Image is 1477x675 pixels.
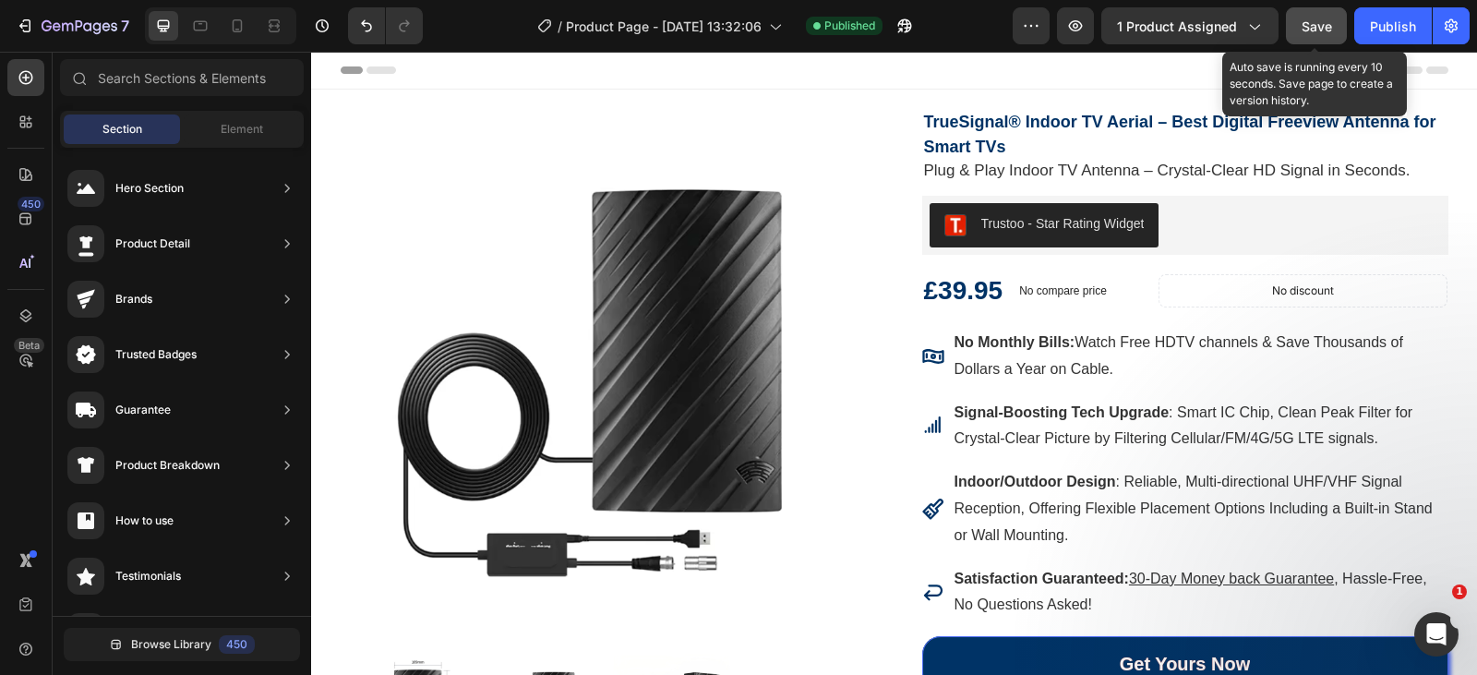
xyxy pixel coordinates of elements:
[1452,585,1467,599] span: 1
[611,56,1137,110] a: TrueSignal® Indoor TV Aerial – Best Digital Freeview Antenna for Smart TVs
[7,7,138,44] button: 7
[115,512,174,530] div: How to use
[115,345,197,364] div: Trusted Badges
[633,163,655,185] img: Trustoo.png
[1414,612,1459,657] iframe: Intercom live chat
[708,234,796,245] p: No compare price
[115,235,190,253] div: Product Detail
[643,353,859,368] strong: Signal-Boosting Tech Upgrade
[64,628,300,661] button: Browse Library450
[643,422,805,438] strong: Indoor/Outdoor Design
[643,283,764,298] strong: No Monthly Bills:
[115,456,220,475] div: Product Breakdown
[115,401,171,419] div: Guarantee
[18,197,44,211] div: 450
[1354,7,1432,44] button: Publish
[566,17,762,36] span: Product Page - [DATE] 13:32:06
[1302,18,1332,34] span: Save
[221,121,263,138] span: Element
[1101,7,1279,44] button: 1 product assigned
[818,519,1023,535] u: 30-Day Money back Guarantee
[961,231,1023,247] p: No discount
[824,18,875,34] span: Published
[121,15,129,37] p: 7
[643,519,1116,561] span: , Hassle-Free, No Questions Asked!
[558,17,562,36] span: /
[348,7,423,44] div: Undo/Redo
[14,338,44,353] div: Beta
[102,121,142,138] span: Section
[643,422,1122,491] span: : Reliable, Multi-directional UHF/VHF Signal Reception, Offering Flexible Placement Options Inclu...
[643,519,818,535] strong: Satisfaction Guaranteed:
[643,283,1092,325] span: Watch Free HDTV channels & Save Thousands of Dollars a Year on Cable.
[618,151,848,196] button: Trustoo - Star Rating Widget
[809,596,940,629] div: Get Yours Now
[643,353,1102,395] span: : Smart IC Chip, Clean Peak Filter for Crystal-Clear Picture by Filtering Cellular/FM/4G/5G LTE s...
[115,290,152,308] div: Brands
[611,218,694,260] div: £39.95
[670,163,834,182] div: Trustoo - Star Rating Widget
[611,585,1137,640] button: Get Yours Now
[115,179,184,198] div: Hero Section
[219,635,255,654] div: 450
[1286,7,1347,44] button: Save
[60,59,304,96] input: Search Sections & Elements
[1117,17,1237,36] span: 1 product assigned
[1370,17,1416,36] div: Publish
[115,567,181,585] div: Testimonials
[311,52,1477,675] iframe: Design area
[613,110,1099,127] span: Plug & Play Indoor TV Antenna – Crystal-Clear HD Signal in Seconds.
[131,636,211,653] span: Browse Library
